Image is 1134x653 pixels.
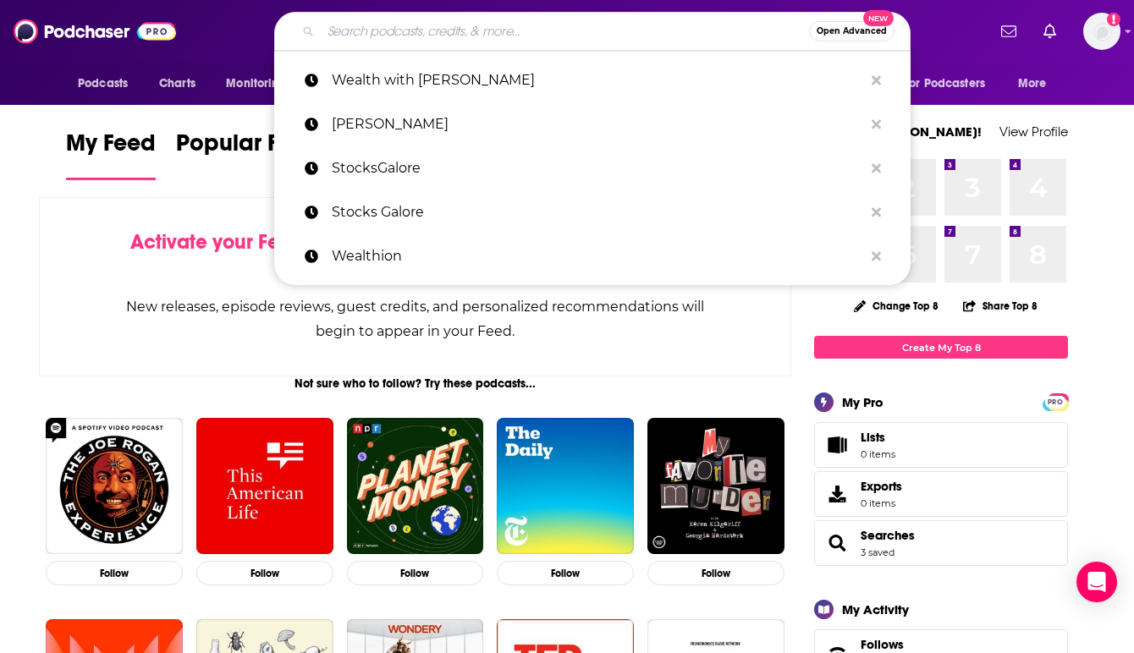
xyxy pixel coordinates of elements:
[124,294,706,343] div: New releases, episode reviews, guest credits, and personalized recommendations will begin to appe...
[999,123,1068,140] a: View Profile
[863,10,894,26] span: New
[332,58,863,102] p: Wealth with David Rubenstein
[347,561,484,585] button: Follow
[962,289,1038,322] button: Share Top 8
[861,637,904,652] span: Follows
[274,190,911,234] a: Stocks Galore
[820,482,854,506] span: Exports
[66,129,156,167] span: My Feed
[1083,13,1120,50] span: Logged in as HughE
[647,418,784,555] img: My Favorite Murder with Karen Kilgariff and Georgia Hardstark
[861,479,902,494] span: Exports
[196,561,333,585] button: Follow
[148,68,206,100] a: Charts
[814,336,1068,359] a: Create My Top 8
[904,72,985,96] span: For Podcasters
[861,528,915,543] a: Searches
[274,146,911,190] a: StocksGalore
[814,422,1068,468] a: Lists
[861,430,895,445] span: Lists
[46,418,183,555] img: The Joe Rogan Experience
[332,146,863,190] p: StocksGalore
[1083,13,1120,50] img: User Profile
[1037,17,1063,46] a: Show notifications dropdown
[214,68,308,100] button: open menu
[820,433,854,457] span: Lists
[844,295,949,316] button: Change Top 8
[46,561,183,585] button: Follow
[1045,396,1065,409] span: PRO
[274,12,911,51] div: Search podcasts, credits, & more...
[497,418,634,555] img: The Daily
[66,68,150,100] button: open menu
[817,27,887,36] span: Open Advanced
[1083,13,1120,50] button: Show profile menu
[814,520,1068,566] span: Searches
[842,394,884,410] div: My Pro
[820,531,854,555] a: Searches
[1006,68,1068,100] button: open menu
[861,546,895,558] a: 3 saved
[196,418,333,555] img: This American Life
[1076,562,1117,602] div: Open Intercom Messenger
[861,448,895,460] span: 0 items
[861,637,1016,652] a: Follows
[39,376,791,391] div: Not sure who to follow? Try these podcasts...
[321,18,809,45] input: Search podcasts, credits, & more...
[274,234,911,278] a: Wealthion
[347,418,484,555] img: Planet Money
[226,72,286,96] span: Monitoring
[1107,13,1120,26] svg: Add a profile image
[332,102,863,146] p: david rubinstein bloomberg
[893,68,1010,100] button: open menu
[78,72,128,96] span: Podcasts
[176,129,320,167] span: Popular Feed
[809,21,895,41] button: Open AdvancedNew
[274,102,911,146] a: [PERSON_NAME]
[130,229,304,255] span: Activate your Feed
[1045,395,1065,408] a: PRO
[176,129,320,180] a: Popular Feed
[14,15,176,47] img: Podchaser - Follow, Share and Rate Podcasts
[1018,72,1047,96] span: More
[647,561,784,585] button: Follow
[332,234,863,278] p: Wealthion
[814,471,1068,517] a: Exports
[842,601,909,617] div: My Activity
[497,561,634,585] button: Follow
[861,430,885,445] span: Lists
[124,230,706,279] div: by following Podcasts, Creators, Lists, and other Users!
[159,72,195,96] span: Charts
[274,58,911,102] a: Wealth with [PERSON_NAME]
[66,129,156,180] a: My Feed
[332,190,863,234] p: Stocks Galore
[861,497,902,509] span: 0 items
[994,17,1023,46] a: Show notifications dropdown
